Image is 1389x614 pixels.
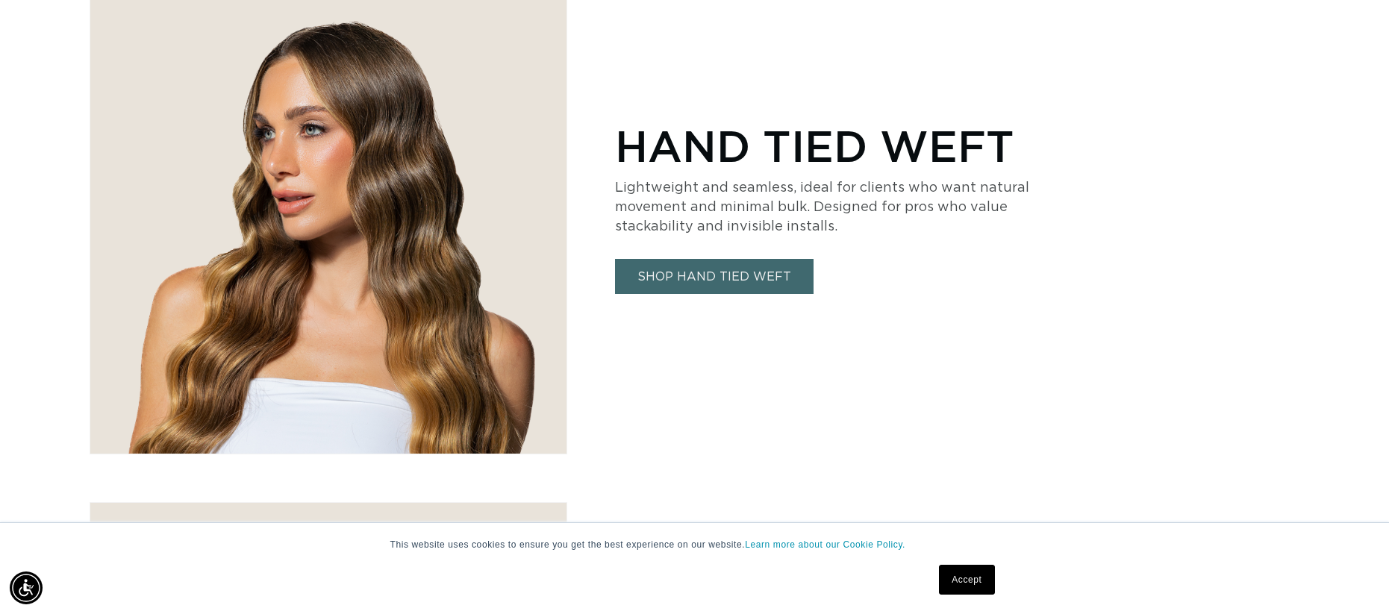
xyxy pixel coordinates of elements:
p: HAND TIED WEFT [615,120,1063,171]
a: Accept [939,565,994,595]
a: Learn more about our Cookie Policy. [745,539,905,550]
div: Accessibility Menu [10,571,43,604]
p: This website uses cookies to ensure you get the best experience on our website. [390,538,999,551]
iframe: Chat Widget [1314,542,1389,614]
p: Lightweight and seamless, ideal for clients who want natural movement and minimal bulk. Designed ... [615,178,1063,236]
a: SHOP HAND TIED WEFT [615,259,814,294]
